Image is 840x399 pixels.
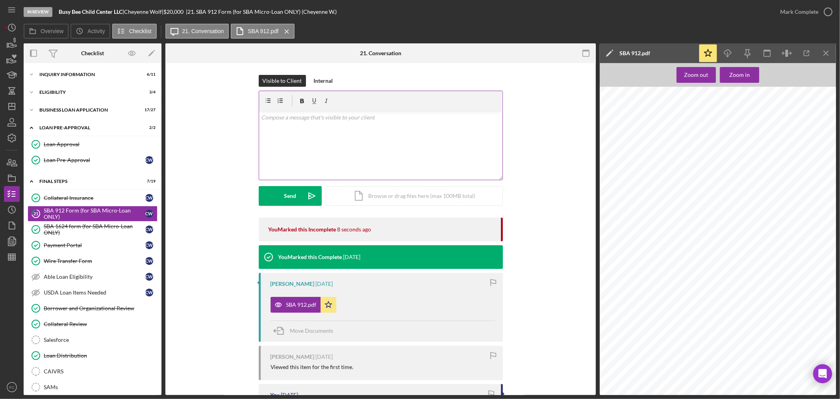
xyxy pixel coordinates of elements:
time: 2025-09-03 14:19 [316,281,333,287]
span: First [614,170,619,173]
span: To: [614,220,618,222]
span: Use separate sheet if necessary. [614,162,654,165]
a: Salesforce [28,332,158,348]
span: Approving Authority [684,358,708,361]
div: SBA 912.pdf [619,50,650,56]
span: Expiration Date: 0 [795,98,818,101]
span: SBA 912 ( [608,388,624,392]
a: Collateral Review [28,316,158,332]
span: -201 [626,388,633,392]
span: Most recent prior address (omit if over [DATE]): [721,209,779,212]
span: YES [761,199,766,201]
span: DO NOT SEND COMPLETED FORMS TO OMB as [758,125,827,128]
span: SBA District/Disaster Area Office [721,138,761,140]
div: C W [145,194,153,202]
div: C W [145,226,153,233]
time: 2025-09-02 18:29 [316,354,333,360]
span: 8. Have you been arrested in the past six months for any criminal offense? [611,285,702,288]
span: INITIALS [696,295,707,298]
span: 4. Place of Birth: (City & State or Foreign Country) [721,182,784,185]
span: Middle [653,170,661,173]
div: CAIVRS [44,368,157,375]
span: OMB APPROVAL NO.3245-0178 [789,95,830,97]
a: Payment PortalCW [28,237,158,253]
span: Date [776,354,782,357]
span: ) SOP 5010 Previous Edition Obsolete [635,388,695,392]
span: 10. I authorize the Small Business Administration to request criminal record information about me... [610,315,788,318]
div: Loan Approval [44,141,157,147]
div: SBA 1624 form (for SBA Micro-Loan ONLY) [44,223,145,236]
div: Checklist [81,50,104,56]
span: Amount Applied for (when applicable) [721,148,767,151]
span: If no, are you a Lawful [721,198,748,200]
span: Yes [626,279,630,282]
span: 11. [609,356,613,358]
div: C W [145,273,153,281]
div: Collateral Review [44,321,157,327]
span: [DEMOGRAPHIC_DATA]? [721,201,753,203]
span: 7 [818,98,819,101]
span: $20,000 [163,8,184,15]
span: : [799,194,799,197]
span: determining my eligibility for programs authorized by the Small Business Act and the Small Busine... [614,319,756,321]
span: 22 [827,98,830,101]
span: 1b. Personal Statement of: (State name in full, if no middle name, state (NMN), or if initial [609,156,718,159]
span: 2. Give the percentage of ownership in the small [721,156,780,159]
span: 1a. Name and Address of Applicant (Firm Name)(Street, City, State, ZIP Code and E-mail) [609,137,719,140]
span: [GEOGRAPHIC_DATA] [656,108,701,113]
span: File No. (if known) [773,147,795,150]
b: Busy Bee Child Center LLC [59,8,122,15]
div: You Marked this Incomplete [269,226,336,233]
span: 9. For any criminal offense – other than a minor vehicle violation – have you ever:1) been convic... [610,303,833,306]
div: C W [145,257,153,265]
button: Send [259,186,322,206]
span: STATEMENT OF PERSONAL HISTORY [640,124,719,128]
span: INITIALS [696,310,706,313]
div: SBA 912 Form (for SBA Micro-Loan ONLY) [44,207,145,220]
div: Able Loan Eligibility [44,274,145,280]
span: PLEASE SEE REVERSE SIDE FOR EXPLANATION REGARDING DISCLOSURE OF INFORMATION AND THE USES OF SUCH ... [609,240,817,243]
span: IF YOU ANSWER "YES" TO 7, 8, OR 9, YOU MUST FURNISH DETAILS ON A SEPARATE SHEET. INCLUDE DATES, L... [610,254,830,257]
span: Request a Character Evaluation [731,360,770,363]
button: SBA 912.pdf [271,297,336,313]
a: Collateral InsuranceCW [28,190,158,206]
a: Loan Distribution [28,348,158,364]
span: Federally insured institution, under 18 USC 1014 by imprisonment of not more than thirty years an... [609,335,777,337]
label: Activity [87,28,105,34]
span: If applicable, Name and Address of participating lender or surety co. [610,194,693,197]
div: Cheyenne Wolf | [124,9,163,15]
div: USDA Loan Items Needed [44,289,145,296]
div: Wire Transfer Form [44,258,145,264]
div: Loan Distribution [44,352,157,359]
span: Yes [625,311,629,313]
button: Mark Complete [772,4,836,20]
div: 3 / 4 [141,90,156,95]
span: business [725,160,736,163]
button: SBA 912.pdf [231,24,295,39]
a: Able Loan EligibilityCW [28,269,158,285]
div: Salesforce [44,337,157,343]
span: INITIALS [696,279,706,282]
div: Open Intercom Messenger [813,364,832,383]
span: From: [614,215,621,218]
div: Loan Pre-Approval [44,157,145,163]
span: 12. [721,353,725,356]
div: [PERSON_NAME] [271,281,315,287]
span: PERTINENT INFORMATION. AN ARREST OR CONVICTION RECORD WILL NOT NECESSARILY DISQUALIFY YOU; HOWEVE... [621,263,814,266]
button: Visible to Client [259,75,306,87]
div: Borrower and Organizational Review [44,305,157,311]
div: C W [145,156,153,164]
div: ELIGIBILITY [39,90,136,95]
a: Loan Pre-ApprovalCW [28,152,158,168]
div: 21. Conversation [360,50,401,56]
span: this will delay the processing of your application; send forms to the address [721,129,832,132]
span: 5 [624,388,626,392]
span: /31/20 [819,98,827,101]
div: LOAN PRE-APPROVAL [39,125,136,130]
span: Home Telephone No. (Include Area Code): [614,233,666,235]
button: Zoom out [677,67,716,83]
a: Wire Transfer FormCW [28,253,158,269]
div: Visible to Client [263,75,302,87]
span: SMALL BUSINESS ADMINISTRATION [642,116,717,120]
